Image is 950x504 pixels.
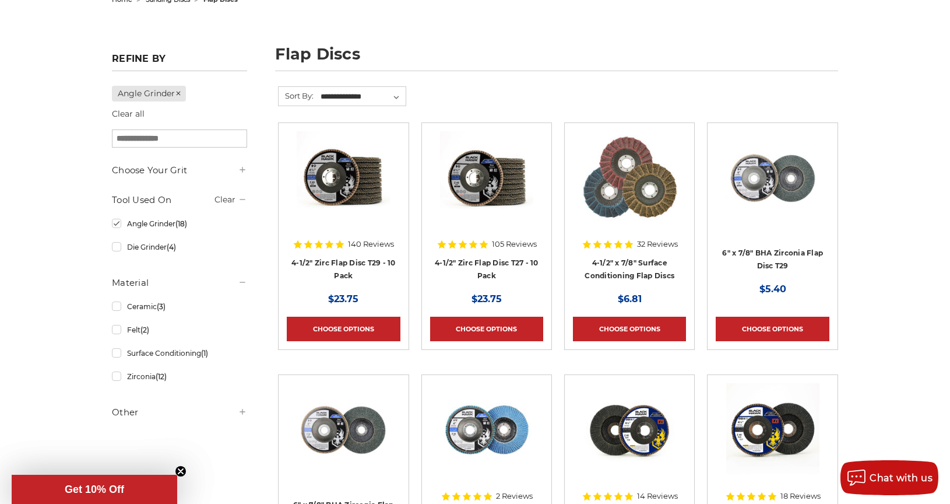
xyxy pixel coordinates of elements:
a: Angle Grinder [112,213,247,234]
span: $6.81 [618,293,642,304]
a: 4-1/2" Zirc Flap Disc T29 - 10 Pack [291,258,396,281]
select: Sort By: [319,88,406,106]
a: Choose Options [716,317,829,341]
a: Ceramic [112,296,247,317]
a: Choose Options [430,317,543,341]
h5: Material [112,276,247,290]
a: 4-inch BHA Zirconia flap disc with 40 grit designed for aggressive metal sanding and grinding [430,383,543,496]
h5: Refine by [112,53,247,71]
span: 18 Reviews [780,492,821,500]
span: (1) [201,349,208,358]
h5: Tool Used On [112,193,247,207]
span: Get 10% Off [65,484,124,495]
a: Clear [214,194,235,205]
img: Coarse 36 grit BHA Zirconia flap disc, 6-inch, flat T27 for aggressive material removal [297,383,390,477]
span: 105 Reviews [492,240,537,248]
a: Coarse 36 grit BHA Zirconia flap disc, 6-inch, flat T27 for aggressive material removal [287,383,400,496]
h5: Choose Your Grit [112,163,247,177]
span: 2 Reviews [496,492,533,500]
a: 4-1/2" XL High Density Zirconia Flap Disc T29 [573,383,686,496]
span: $23.75 [472,293,502,304]
a: Choose Options [287,317,400,341]
img: Scotch brite flap discs [582,131,677,225]
span: (4) [167,243,176,251]
span: Chat with us [870,473,933,484]
a: Scotch brite flap discs [573,131,686,244]
img: 4-inch BHA Zirconia flap disc with 40 grit designed for aggressive metal sanding and grinding [440,383,533,477]
span: $23.75 [328,293,358,304]
img: Black Hawk 6 inch T29 coarse flap discs, 36 grit for efficient material removal [726,131,819,225]
a: 4-1/2" Zirc Flap Disc T27 - 10 Pack [435,258,539,281]
img: Black Hawk 4-1/2" x 7/8" Flap Disc Type 27 - 10 Pack [440,131,533,225]
span: $5.40 [759,283,786,295]
span: (12) [156,372,167,381]
a: Angle Grinder [112,86,186,101]
a: 6" x 7/8" BHA Zirconia Flap Disc T29 [722,249,823,271]
a: Black Hawk 4-1/2" x 7/8" Flap Disc Type 27 - 10 Pack [430,131,543,244]
h5: Other [112,405,247,419]
a: 4.5" Black Hawk Zirconia Flap Disc 10 Pack [287,131,400,244]
button: Close teaser [175,466,187,477]
span: 14 Reviews [637,492,678,500]
a: Surface Conditioning [112,343,247,363]
button: Chat with us [840,460,938,495]
label: Sort By: [279,87,314,104]
img: 4.5" Black Hawk Zirconia Flap Disc 10 Pack [297,131,390,225]
a: 4-1/2" x 7/8" Surface Conditioning Flap Discs [585,258,674,281]
a: Zirconia [112,366,247,387]
a: Die Grinder [112,237,247,257]
span: (18) [175,219,187,228]
a: Black Hawk 6 inch T29 coarse flap discs, 36 grit for efficient material removal [716,131,829,244]
span: (2) [140,325,149,334]
span: (3) [157,302,166,311]
div: Get 10% OffClose teaser [12,475,177,504]
a: Choose Options [573,317,686,341]
a: Felt [112,320,247,340]
span: 140 Reviews [348,240,394,248]
a: Clear all [112,108,145,119]
h1: flap discs [275,46,838,71]
span: 32 Reviews [637,240,678,248]
img: 4-1/2" XL High Density Zirconia Flap Disc T27 [726,383,819,477]
a: 4-1/2" XL High Density Zirconia Flap Disc T27 [716,383,829,496]
img: 4-1/2" XL High Density Zirconia Flap Disc T29 [583,383,676,477]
